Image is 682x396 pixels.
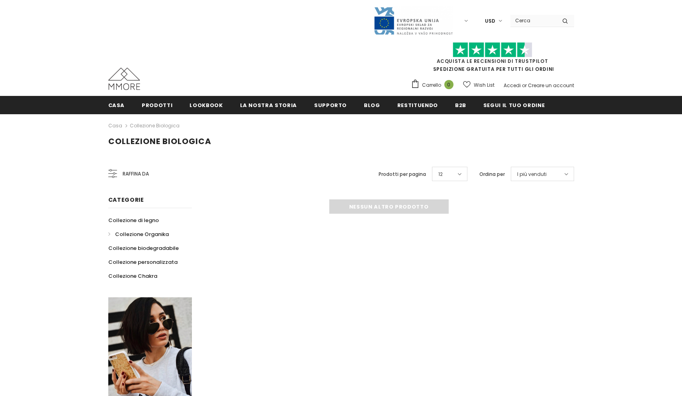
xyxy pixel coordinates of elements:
label: Ordina per [479,170,505,178]
span: or [522,82,527,89]
a: Prodotti [142,96,172,114]
a: Collezione Organika [108,227,169,241]
a: Wish List [463,78,494,92]
a: Accedi [504,82,521,89]
span: Prodotti [142,101,172,109]
span: I più venduti [517,170,547,178]
span: Categorie [108,196,144,204]
a: Creare un account [528,82,574,89]
span: Collezione Organika [115,230,169,238]
span: 0 [444,80,453,89]
a: Javni Razpis [373,17,453,24]
a: Restituendo [397,96,438,114]
img: Fidati di Pilot Stars [453,42,532,58]
a: Casa [108,96,125,114]
a: Blog [364,96,380,114]
span: Collezione biologica [108,136,211,147]
a: Collezione personalizzata [108,255,178,269]
span: Collezione personalizzata [108,258,178,266]
a: Collezione Chakra [108,269,157,283]
a: supporto [314,96,347,114]
a: Collezione biodegradabile [108,241,179,255]
a: Lookbook [190,96,223,114]
span: Collezione Chakra [108,272,157,280]
span: Segui il tuo ordine [483,101,545,109]
a: Segui il tuo ordine [483,96,545,114]
span: Carrello [422,81,441,89]
span: Casa [108,101,125,109]
span: supporto [314,101,347,109]
span: Raffina da [123,170,149,178]
input: Search Site [510,15,556,26]
a: Acquista le recensioni di TrustPilot [437,58,548,64]
span: Restituendo [397,101,438,109]
a: Carrello 0 [411,79,457,91]
a: Casa [108,121,122,131]
span: USD [485,17,495,25]
span: B2B [455,101,466,109]
img: Javni Razpis [373,6,453,35]
span: Collezione biodegradabile [108,244,179,252]
span: Blog [364,101,380,109]
span: SPEDIZIONE GRATUITA PER TUTTI GLI ORDINI [411,46,574,72]
span: La nostra storia [240,101,297,109]
span: 12 [438,170,443,178]
img: Casi MMORE [108,68,140,90]
a: Collezione biologica [130,122,180,129]
a: La nostra storia [240,96,297,114]
label: Prodotti per pagina [379,170,426,178]
a: Collezione di legno [108,213,159,227]
span: Wish List [474,81,494,89]
a: B2B [455,96,466,114]
span: Lookbook [190,101,223,109]
span: Collezione di legno [108,217,159,224]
